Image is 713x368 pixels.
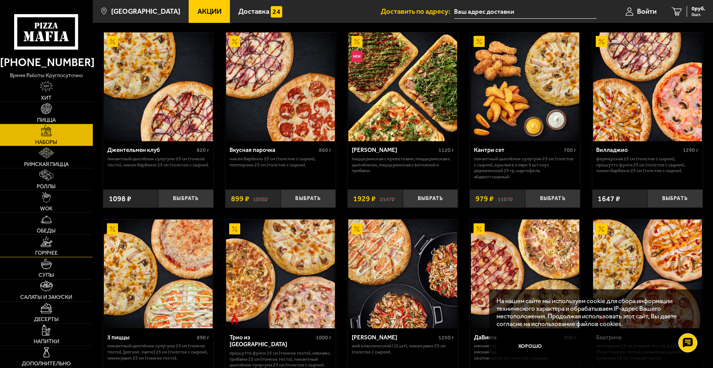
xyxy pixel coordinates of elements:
p: Пикантный цыплёнок сулугуни 25 см (тонкое тесто), Чикен Барбекю 25 см (толстое с сыром). [107,156,210,168]
img: Акционный [596,36,607,47]
a: АкционныйНовинкаМама Миа [348,32,458,141]
img: Джентельмен клуб [104,32,213,141]
p: Мясная с грибами 25 см (толстое с сыром), Мясная Барбекю 25 см (тонкое тесто), Охотничья 25 см (т... [474,343,576,361]
p: Прошутто Фунги 25 см (тонкое тесто), Мясная с грибами 25 см (тонкое тесто), Пикантный цыплёнок су... [230,350,332,368]
button: Выбрать [647,189,703,208]
div: Джентельмен клуб [107,147,195,154]
p: Пицца Римская с креветками, Пицца Римская с цыплёнком, Пицца Римская с ветчиной и грибами. [352,156,454,174]
span: Десерты [34,316,59,322]
a: АкционныйВилла Капри [348,220,458,328]
input: Ваш адрес доставки [454,5,597,19]
p: Пикантный цыплёнок сулугуни 25 см (толстое с сыром), крылья в кляре 5 шт соус деревенский 25 гр, ... [474,156,576,179]
div: Кантри сет [474,147,562,154]
button: Выбрать [158,189,213,208]
a: АкционныйВкусная парочка [225,32,336,141]
span: 1647 ₽ [598,195,620,202]
span: 820 г [197,147,209,153]
span: Войти [637,8,656,15]
span: Горячее [35,250,58,255]
img: Вилла Капри [348,220,457,328]
div: 3 пиццы [107,334,195,341]
button: Выбрать [525,189,580,208]
span: [GEOGRAPHIC_DATA] [111,8,180,15]
img: 3 пиццы [104,220,213,328]
p: Фермерская 25 см (толстое с сыром), Прошутто Фунги 25 см (толстое с сыром), Чикен Барбекю 25 см (... [596,156,698,174]
span: Доставка [238,8,269,15]
img: Акционный [474,36,485,47]
span: Римская пицца [24,161,69,167]
a: АкционныйВилладжио [592,32,703,141]
span: 1120 г [438,147,454,153]
span: 1929 ₽ [353,195,376,202]
span: 1098 ₽ [109,195,131,202]
img: Акционный [474,223,485,234]
s: 1167 ₽ [498,195,513,202]
a: АкционныйОстрое блюдоБеатриче [592,220,703,328]
img: Вилладжио [593,32,702,141]
span: Роллы [37,184,56,189]
p: Чикен Барбекю 25 см (толстое с сыром), Пепперони 25 см (толстое с сыром). [230,156,332,168]
img: 15daf4d41897b9f0e9f617042186c801.svg [271,6,282,17]
span: Хит [41,95,52,100]
span: Акции [197,8,221,15]
span: 700 г [564,147,576,153]
span: Супы [39,272,54,278]
a: АкционныйДаВинчи сет [470,220,580,328]
img: Акционный [351,223,362,234]
div: [PERSON_NAME] [352,334,437,341]
img: Острое блюдо [229,313,240,324]
img: Кантри сет [471,32,580,141]
div: Вкусная парочка [230,147,317,154]
s: 1098 ₽ [253,195,268,202]
img: Акционный [229,223,240,234]
span: Напитки [34,339,59,344]
img: Акционный [107,223,118,234]
div: Вилладжио [596,147,681,154]
span: 0 руб. [692,6,705,11]
span: 1000 г [316,334,331,341]
img: Акционный [107,36,118,47]
p: На нашем сайте мы используем cookie для сбора информации технического характера и обрабатываем IP... [496,297,691,328]
span: 1290 г [683,147,698,153]
span: Дополнительно [22,361,71,366]
p: Wok классический L (2 шт), Чикен Ранч 25 см (толстое с сыром). [352,343,454,355]
span: Доставить по адресу: [381,8,454,15]
span: 899 ₽ [231,195,249,202]
div: Трио из [GEOGRAPHIC_DATA] [230,334,314,348]
div: ДаВинчи сет [474,334,559,341]
span: 860 г [319,147,331,153]
a: АкционныйОстрое блюдоТрио из Рио [225,220,336,328]
img: Трио из Рио [226,220,335,328]
span: 979 ₽ [475,195,494,202]
span: Пицца [37,117,56,123]
button: Хорошо [496,335,563,357]
img: Акционный [229,36,240,47]
span: 890 г [197,334,209,341]
img: Беатриче [593,220,702,328]
a: АкционныйДжентельмен клуб [103,32,213,141]
span: WOK [40,206,53,211]
img: Мама Миа [348,32,457,141]
button: Выбрать [281,189,336,208]
s: 2147 ₽ [380,195,395,202]
span: Обеды [37,228,56,233]
img: ДаВинчи сет [471,220,580,328]
img: Акционный [596,223,607,234]
span: 0 шт. [692,12,705,17]
p: Пикантный цыплёнок сулугуни 25 см (тонкое тесто), [PERSON_NAME] 25 см (толстое с сыром), Чикен Ра... [107,343,210,361]
span: 1250 г [438,334,454,341]
button: Выбрать [403,189,458,208]
img: Вкусная парочка [226,32,335,141]
span: Наборы [35,139,57,145]
span: Салаты и закуски [20,294,72,300]
a: АкционныйКантри сет [470,32,580,141]
img: Новинка [351,51,362,62]
div: [PERSON_NAME] [352,147,437,154]
img: Акционный [351,36,362,47]
a: Акционный3 пиццы [103,220,213,328]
